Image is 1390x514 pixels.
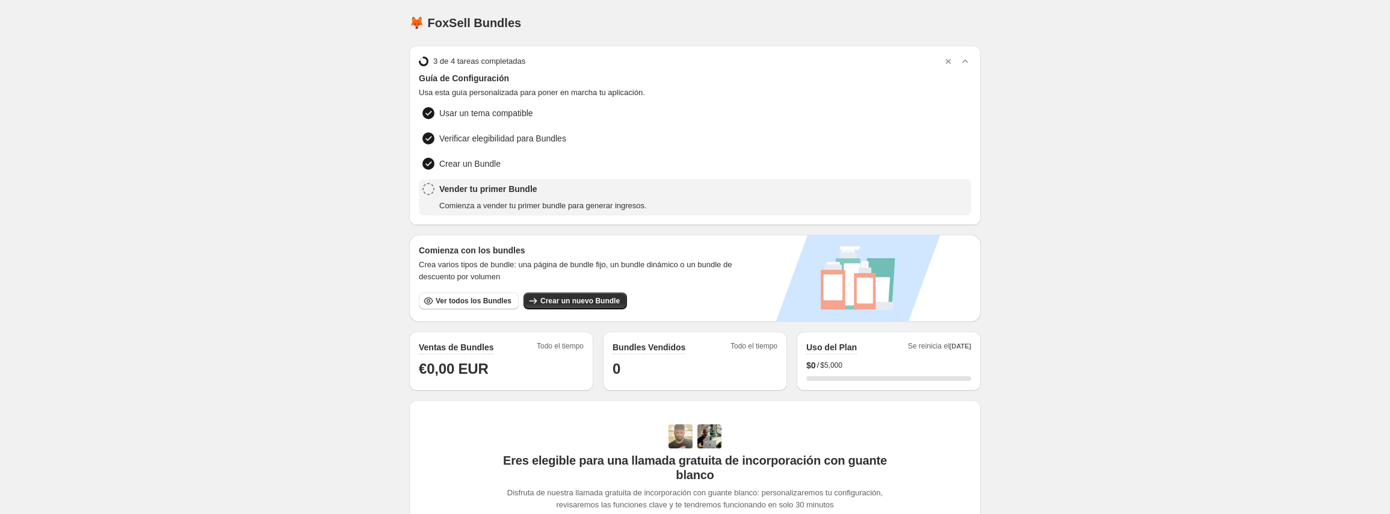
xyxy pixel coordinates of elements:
button: Ver todos los Bundles [419,293,519,309]
button: Crear un nuevo Bundle [524,293,627,309]
h1: 🦊 FoxSell Bundles [409,16,521,30]
span: Verificar elegibilidad para Bundles [439,132,566,144]
span: Vender tu primer Bundle [439,183,647,195]
span: Eres elegible para una llamada gratuita de incorporación con guante blanco [502,453,889,482]
span: Todo el tiempo [731,341,777,355]
span: Usa esta guía personalizada para poner en marcha tu aplicación. [419,87,971,99]
span: [DATE] [950,342,971,350]
span: Disfruta de nuestra llamada gratuita de incorporación con guante blanco: personalizaremos tu conf... [502,487,889,511]
span: Ver todos los Bundles [436,296,511,306]
span: $5,000 [820,361,842,370]
span: Se reinicia el [908,341,971,355]
span: 3 de 4 tareas completadas [433,55,525,67]
h3: Comienza con los bundles [419,244,737,256]
h2: Uso del Plan [806,341,857,353]
img: Adi [669,424,693,448]
div: / [806,359,971,371]
h1: €0,00 EUR [419,359,584,379]
span: Crea varios tipos de bundle: una página de bundle fijo, un bundle dinámico o un bundle de descuen... [419,259,737,283]
span: Guía de Configuración [419,72,971,84]
h2: Ventas de Bundles [419,341,493,353]
span: Crear un nuevo Bundle [540,296,620,306]
span: Crear un Bundle [439,158,501,170]
span: Todo el tiempo [537,341,584,355]
h2: Bundles Vendidos [613,341,685,353]
span: $ 0 [806,359,816,371]
span: Comienza a vender tu primer bundle para generar ingresos. [439,200,647,212]
img: Prakhar [697,424,721,448]
h1: 0 [613,359,777,379]
span: Usar un tema compatible [439,107,533,119]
